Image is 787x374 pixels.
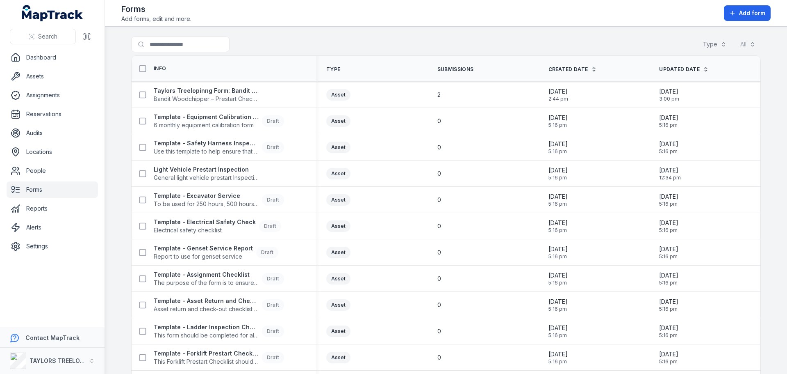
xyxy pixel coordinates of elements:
[154,244,278,261] a: Template - Genset Service ReportReport to use for genset serviceDraft
[548,140,568,155] time: 03/06/2025, 5:16:59 pm
[154,174,259,182] span: General light vehicle prestart Inspection form
[659,193,678,201] span: [DATE]
[659,245,678,260] time: 03/06/2025, 5:16:59 pm
[548,87,568,96] span: [DATE]
[154,349,259,358] strong: Template - Forklift Prestart Checklist
[659,324,678,339] time: 03/06/2025, 5:16:59 pm
[548,66,588,73] span: Created Date
[548,140,568,148] span: [DATE]
[437,222,441,230] span: 0
[262,115,284,127] div: Draft
[154,192,259,200] strong: Template - Excavator Service
[548,148,568,155] span: 5:16 pm
[154,139,259,147] strong: Template - Safety Harness Inspection
[7,49,98,66] a: Dashboard
[262,299,284,311] div: Draft
[659,219,678,234] time: 03/06/2025, 5:16:59 pm
[22,5,83,21] a: MapTrack
[548,87,568,102] time: 28/08/2025, 2:44:53 pm
[7,181,98,198] a: Forms
[659,245,678,253] span: [DATE]
[659,66,709,73] a: Updated Date
[437,91,441,99] span: 2
[659,271,678,280] span: [DATE]
[548,280,568,286] span: 5:16 pm
[659,140,678,148] span: [DATE]
[154,165,259,174] strong: Light Vehicle Prestart Inspection
[659,298,678,306] span: [DATE]
[548,350,568,365] time: 03/06/2025, 5:16:59 pm
[154,139,284,156] a: Template - Safety Harness InspectionUse this template to help ensure that your harness is in good...
[121,15,191,23] span: Add forms, edit and more.
[724,5,771,21] button: Add form
[326,66,340,73] span: Type
[326,168,350,179] div: Asset
[548,193,568,207] time: 03/06/2025, 5:16:59 pm
[30,357,98,364] strong: TAYLORS TREELOPPING
[659,96,679,102] span: 3:00 pm
[7,163,98,179] a: People
[548,166,568,181] time: 03/06/2025, 5:16:59 pm
[548,114,568,122] span: [DATE]
[659,253,678,260] span: 5:16 pm
[256,247,278,258] div: Draft
[548,219,568,234] time: 03/06/2025, 5:16:59 pm
[659,219,678,227] span: [DATE]
[154,244,253,252] strong: Template - Genset Service Report
[548,219,568,227] span: [DATE]
[548,271,568,286] time: 03/06/2025, 5:16:59 pm
[154,297,259,305] strong: Template - Asset Return and Check-out Checklist
[262,326,284,337] div: Draft
[326,247,350,258] div: Asset
[154,65,166,72] span: Info
[659,298,678,312] time: 03/06/2025, 5:16:59 pm
[262,273,284,285] div: Draft
[7,125,98,141] a: Audits
[659,271,678,286] time: 03/06/2025, 5:16:59 pm
[659,350,678,358] span: [DATE]
[25,334,80,341] strong: Contact MapTrack
[154,113,284,129] a: Template - Equipment Calibration Form6 monthly equipment calibration formDraft
[659,122,678,128] span: 5:16 pm
[659,114,678,122] span: [DATE]
[437,327,441,335] span: 0
[154,297,284,313] a: Template - Asset Return and Check-out ChecklistAsset return and check-out checklist - for key ass...
[659,87,679,96] span: [DATE]
[548,96,568,102] span: 2:44 pm
[326,89,350,101] div: Asset
[659,332,678,339] span: 5:16 pm
[437,117,441,125] span: 0
[659,193,678,207] time: 03/06/2025, 5:16:59 pm
[326,299,350,311] div: Asset
[154,323,259,331] strong: Template - Ladder Inspection Checklist
[548,166,568,174] span: [DATE]
[548,324,568,332] span: [DATE]
[437,170,441,178] span: 0
[548,306,568,312] span: 5:16 pm
[326,273,350,285] div: Asset
[548,193,568,201] span: [DATE]
[7,200,98,217] a: Reports
[38,32,57,41] span: Search
[659,324,678,332] span: [DATE]
[154,147,259,156] span: Use this template to help ensure that your harness is in good condition before use to reduce the ...
[154,87,259,95] strong: Taylors Treelopinng Form: Bandit Woodchipper – Prestart Checklist
[437,301,441,309] span: 0
[154,331,259,340] span: This form should be completed for all ladders.
[154,271,284,287] a: Template - Assignment ChecklistThe purpose of the form is to ensure the employee is licenced and ...
[154,200,259,208] span: To be used for 250 hours, 500 hours and 750 hours service only. (1,000 hours to be completed by d...
[7,144,98,160] a: Locations
[326,115,350,127] div: Asset
[10,29,76,44] button: Search
[659,201,678,207] span: 5:16 pm
[326,220,350,232] div: Asset
[154,271,259,279] strong: Template - Assignment Checklist
[548,174,568,181] span: 5:16 pm
[7,106,98,122] a: Reservations
[154,218,281,234] a: Template - Electrical Safety CheckElectrical safety checklistDraft
[154,113,259,121] strong: Template - Equipment Calibration Form
[548,245,568,253] span: [DATE]
[659,114,678,128] time: 03/06/2025, 5:16:59 pm
[548,122,568,128] span: 5:16 pm
[262,194,284,206] div: Draft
